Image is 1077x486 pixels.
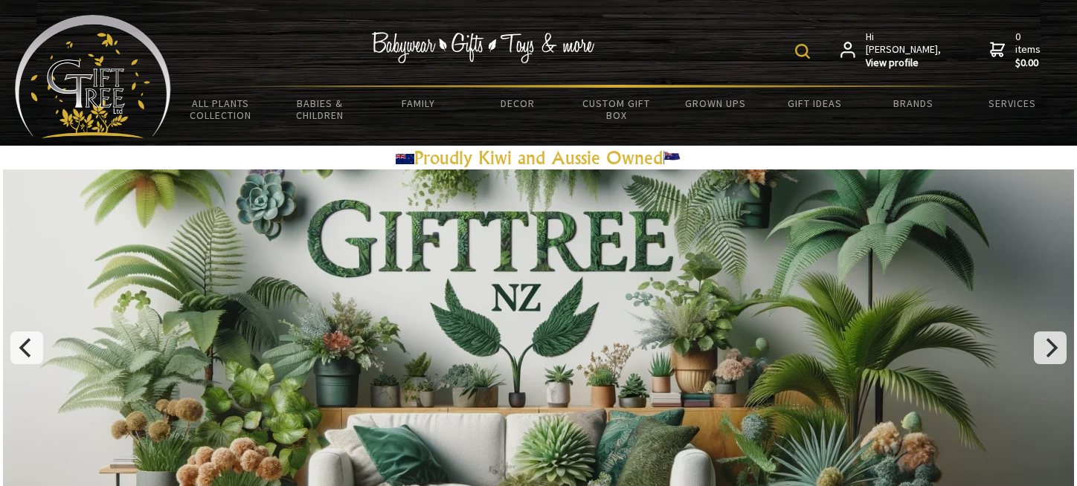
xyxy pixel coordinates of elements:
a: Grown Ups [666,88,765,119]
button: Next [1034,331,1067,364]
a: Hi [PERSON_NAME],View profile [840,30,942,70]
a: Gift Ideas [765,88,864,119]
span: Hi [PERSON_NAME], [866,30,942,70]
a: Proudly Kiwi and Aussie Owned [396,146,681,169]
img: Babyware - Gifts - Toys and more... [15,15,171,138]
a: Services [963,88,1062,119]
span: 0 items [1015,30,1044,70]
button: Previous [10,331,43,364]
a: 0 items$0.00 [990,30,1044,70]
img: product search [795,44,810,59]
strong: $0.00 [1015,56,1044,70]
a: Custom Gift Box [567,88,666,131]
a: Babies & Children [270,88,369,131]
a: All Plants Collection [171,88,270,131]
a: Brands [864,88,963,119]
strong: View profile [866,56,942,70]
img: Babywear - Gifts - Toys & more [372,32,595,63]
a: Decor [468,88,567,119]
a: Family [369,88,468,119]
